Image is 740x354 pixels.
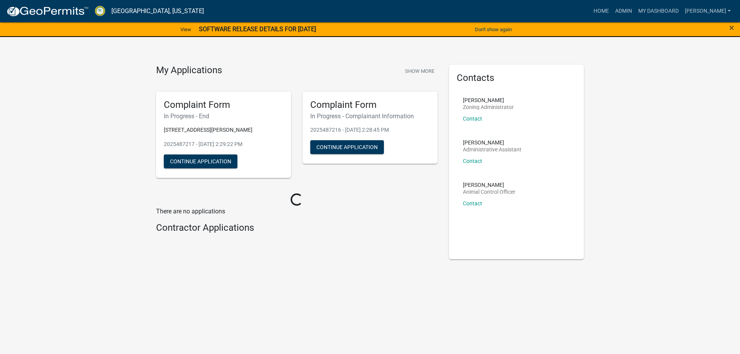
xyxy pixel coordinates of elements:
[199,25,316,33] strong: SOFTWARE RELEASE DETAILS FOR [DATE]
[177,23,194,36] a: View
[682,4,734,18] a: [PERSON_NAME]
[310,112,430,120] h6: In Progress - Complainant Information
[156,222,437,237] wm-workflow-list-section: Contractor Applications
[164,140,283,148] p: 2025487217 - [DATE] 2:29:22 PM
[156,222,437,233] h4: Contractor Applications
[164,126,283,134] p: [STREET_ADDRESS][PERSON_NAME]
[612,4,635,18] a: Admin
[463,200,482,206] a: Contact
[729,22,734,33] span: ×
[457,72,576,84] h5: Contacts
[463,147,521,152] p: Administrative Assistant
[164,112,283,120] h6: In Progress - End
[635,4,682,18] a: My Dashboard
[402,65,437,77] button: Show More
[310,99,430,111] h5: Complaint Form
[729,23,734,32] button: Close
[164,154,237,168] button: Continue Application
[111,5,204,18] a: [GEOGRAPHIC_DATA], [US_STATE]
[463,116,482,122] a: Contact
[95,6,105,16] img: Crawford County, Georgia
[164,99,283,111] h5: Complaint Form
[463,158,482,164] a: Contact
[590,4,612,18] a: Home
[310,140,384,154] button: Continue Application
[156,207,437,216] p: There are no applications
[472,23,515,36] button: Don't show again
[463,182,515,188] p: [PERSON_NAME]
[463,104,514,110] p: Zoning Administrator
[156,65,222,76] h4: My Applications
[463,189,515,195] p: Animal Control Officer
[463,97,514,103] p: [PERSON_NAME]
[463,140,521,145] p: [PERSON_NAME]
[310,126,430,134] p: 2025487216 - [DATE] 2:28:45 PM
